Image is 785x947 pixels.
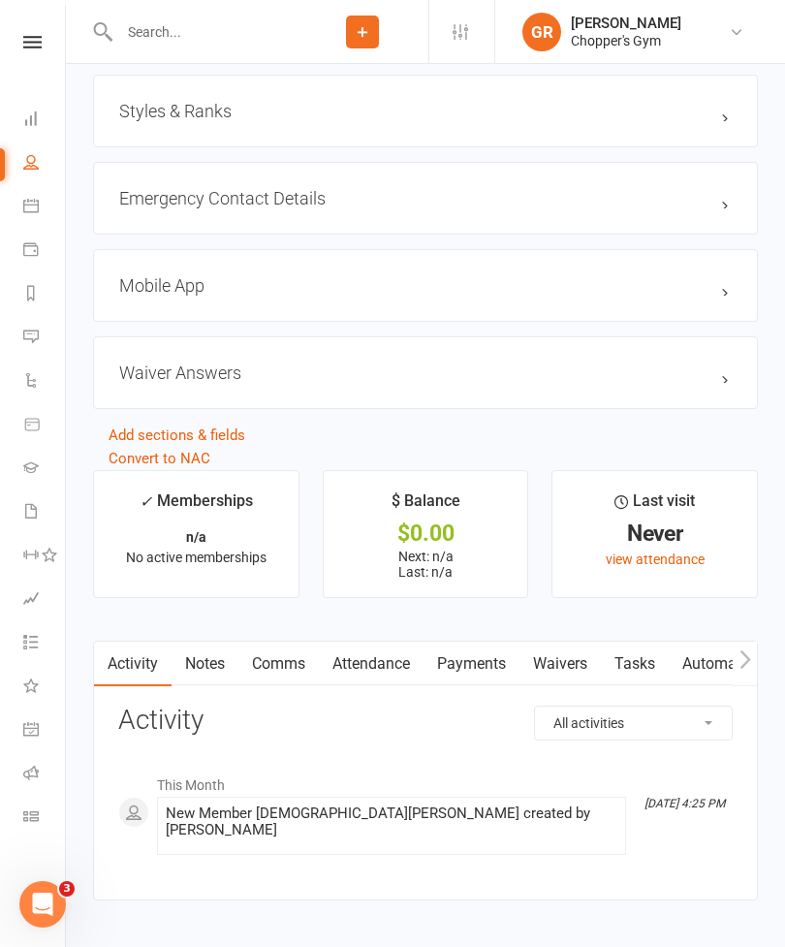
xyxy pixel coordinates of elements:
a: Waivers [519,642,601,686]
a: Add sections & fields [109,426,245,444]
a: Payments [23,230,67,273]
a: Reports [23,273,67,317]
iframe: Intercom live chat [19,881,66,928]
div: New Member [DEMOGRAPHIC_DATA][PERSON_NAME] created by [PERSON_NAME] [166,805,617,838]
a: Roll call kiosk mode [23,753,67,797]
a: Comms [238,642,319,686]
div: Memberships [140,489,253,524]
li: This Month [118,765,733,796]
div: Last visit [614,489,695,523]
div: Chopper's Gym [571,32,681,49]
a: Convert to NAC [109,450,210,467]
h3: Mobile App [119,275,732,296]
div: Never [570,523,739,544]
div: [PERSON_NAME] [571,15,681,32]
i: ✓ [140,492,152,511]
a: Activity [94,642,172,686]
h3: Emergency Contact Details [119,188,732,208]
a: Calendar [23,186,67,230]
div: $0.00 [341,523,511,544]
span: No active memberships [126,550,267,565]
a: What's New [23,666,67,710]
a: Dashboard [23,99,67,142]
div: $ Balance [392,489,460,523]
p: Next: n/a Last: n/a [341,549,511,580]
span: 3 [59,881,75,897]
a: Payments [424,642,519,686]
a: Notes [172,642,238,686]
a: Tasks [601,642,669,686]
h3: Styles & Ranks [119,101,732,121]
strong: n/a [186,529,206,545]
i: [DATE] 4:25 PM [644,797,725,810]
a: Automations [669,642,784,686]
a: General attendance kiosk mode [23,710,67,753]
h3: Activity [118,706,733,736]
a: Assessments [23,579,67,622]
a: Product Sales [23,404,67,448]
div: GR [522,13,561,51]
input: Search... [113,18,297,46]
a: Class kiosk mode [23,797,67,840]
a: view attendance [606,552,705,567]
a: People [23,142,67,186]
h3: Waiver Answers [119,363,732,383]
a: Attendance [319,642,424,686]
